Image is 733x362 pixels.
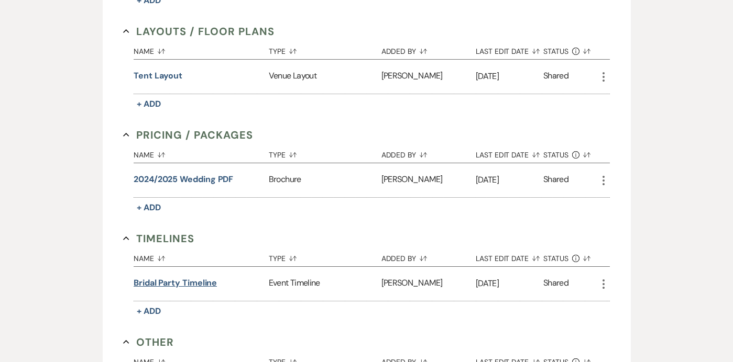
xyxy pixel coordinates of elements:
button: Name [134,143,269,163]
button: Added By [381,246,476,266]
button: Added By [381,143,476,163]
button: 2024/2025 Wedding PDF [134,173,233,186]
span: Status [543,48,568,55]
button: Name [134,246,269,266]
div: Event Timeline [269,267,381,301]
div: Shared [543,173,568,187]
div: Shared [543,70,568,84]
button: Last Edit Date [476,246,543,266]
div: [PERSON_NAME] [381,60,476,94]
button: Last Edit Date [476,143,543,163]
span: Status [543,255,568,262]
div: [PERSON_NAME] [381,163,476,197]
span: + Add [137,202,161,213]
div: Venue Layout [269,60,381,94]
button: Tent Layout [134,70,182,82]
p: [DATE] [476,173,543,187]
button: Layouts / Floor Plans [123,24,275,39]
button: Type [269,246,381,266]
p: [DATE] [476,277,543,290]
button: Other [123,334,174,350]
button: Name [134,39,269,59]
span: Status [543,151,568,159]
button: Status [543,246,597,266]
button: + Add [134,97,164,111]
div: Brochure [269,163,381,197]
button: Timelines [123,231,194,246]
div: [PERSON_NAME] [381,267,476,301]
button: Type [269,39,381,59]
span: + Add [137,306,161,316]
button: Type [269,143,381,163]
button: Last Edit Date [476,39,543,59]
p: [DATE] [476,70,543,83]
button: + Add [134,200,164,215]
button: Pricing / Packages [123,127,253,143]
button: + Add [134,304,164,319]
button: Bridal Party Timeline [134,277,217,289]
div: Shared [543,277,568,291]
button: Added By [381,39,476,59]
span: + Add [137,98,161,109]
button: Status [543,39,597,59]
button: Status [543,143,597,163]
